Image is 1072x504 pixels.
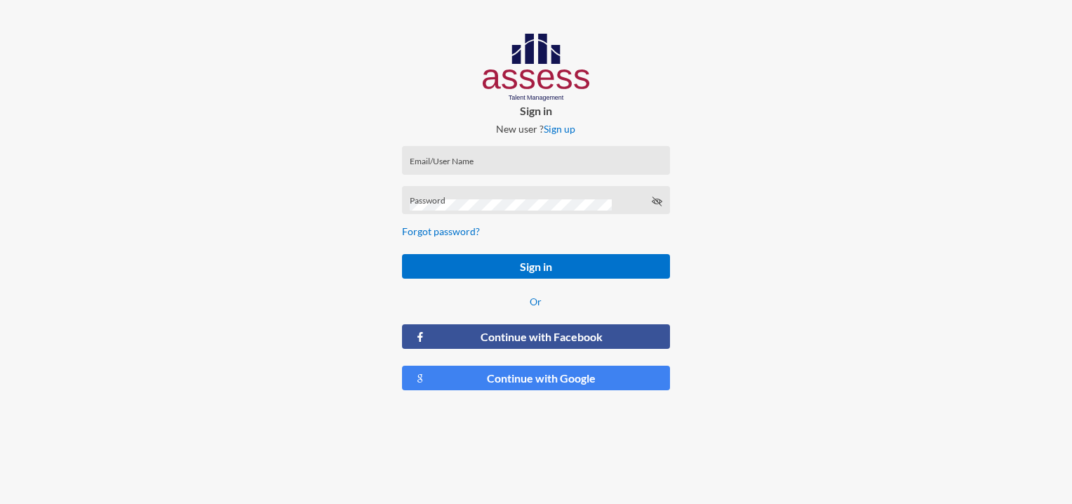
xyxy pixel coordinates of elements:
button: Continue with Facebook [402,324,669,349]
p: Or [402,296,669,307]
p: New user ? [391,123,681,135]
button: Continue with Google [402,366,669,390]
p: Sign in [391,104,681,117]
button: Sign in [402,254,669,279]
a: Sign up [544,123,575,135]
img: AssessLogoo.svg [483,34,590,101]
a: Forgot password? [402,225,480,237]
